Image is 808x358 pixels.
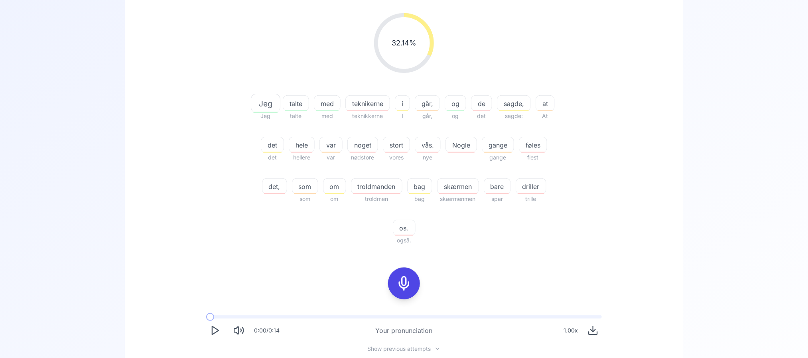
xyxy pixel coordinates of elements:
[351,182,402,191] span: troldmanden
[516,182,546,191] span: driller
[261,137,284,153] button: det
[320,140,342,150] span: var
[383,153,410,162] span: vores
[319,137,343,153] button: var
[395,111,410,121] span: I
[395,95,410,111] button: i
[351,194,402,204] span: troldmen
[437,194,479,204] span: skærmenmen
[560,323,581,338] div: 1.00 x
[261,153,284,162] span: det
[407,178,432,194] button: bag
[230,322,248,339] button: Mute
[314,95,341,111] button: med
[484,194,511,204] span: spar
[292,194,318,204] span: som
[262,182,287,191] span: det,
[289,153,315,162] span: hellere
[392,37,416,49] span: 32.14 %
[393,236,416,245] span: også.
[536,99,554,108] span: at
[445,111,466,121] span: og
[407,194,432,204] span: bag
[408,182,432,191] span: bag
[346,99,390,108] span: teknikerne
[351,178,402,194] button: troldmanden
[361,346,447,352] button: Show previous attempts
[347,137,378,153] button: noget
[415,153,441,162] span: nye
[484,182,510,191] span: bare
[347,153,378,162] span: nødstore
[345,111,390,121] span: teknikkerne
[206,322,224,339] button: Play
[323,182,346,191] span: om
[445,137,477,153] button: Nogle
[383,137,410,153] button: stort
[516,178,546,194] button: driller
[482,140,514,150] span: gange
[446,140,477,150] span: Nogle
[445,99,466,108] span: og
[471,111,492,121] span: det
[497,99,530,108] span: sagde,
[314,99,340,108] span: med
[497,111,531,121] span: sagde:
[584,322,602,339] button: Download audio
[536,111,555,121] span: At
[261,140,284,150] span: det
[519,153,547,162] span: flest
[415,99,439,108] span: går,
[345,95,390,111] button: teknikerne
[516,194,546,204] span: trille
[415,95,440,111] button: går,
[283,111,309,121] span: talte
[262,178,287,194] button: det,
[283,95,309,111] button: talte
[292,178,318,194] button: som
[519,137,547,153] button: føles
[393,220,416,236] button: os.
[415,111,440,121] span: går,
[415,140,440,150] span: vås.
[471,95,492,111] button: de
[323,178,346,194] button: om
[289,140,314,150] span: hele
[368,345,431,353] span: Show previous attempts
[254,327,280,334] div: 0:00 / 0:14
[415,137,441,153] button: vås.
[482,137,514,153] button: gange
[283,99,309,108] span: talte
[437,178,479,194] button: skærmen
[251,98,280,109] span: Jeg
[438,182,479,191] span: skærmen
[348,140,378,150] span: noget
[253,111,278,121] span: Jeg
[289,137,315,153] button: hele
[383,140,410,150] span: stort
[445,95,466,111] button: og
[484,178,511,194] button: bare
[292,182,318,191] span: som
[376,326,433,335] div: Your pronunciation
[497,95,531,111] button: sagde,
[319,153,343,162] span: var
[395,99,410,108] span: i
[536,95,555,111] button: at
[519,140,547,150] span: føles
[323,194,346,204] span: om
[253,95,278,111] button: Jeg
[471,99,492,108] span: de
[393,223,415,233] span: os.
[314,111,341,121] span: med
[482,153,514,162] span: gange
